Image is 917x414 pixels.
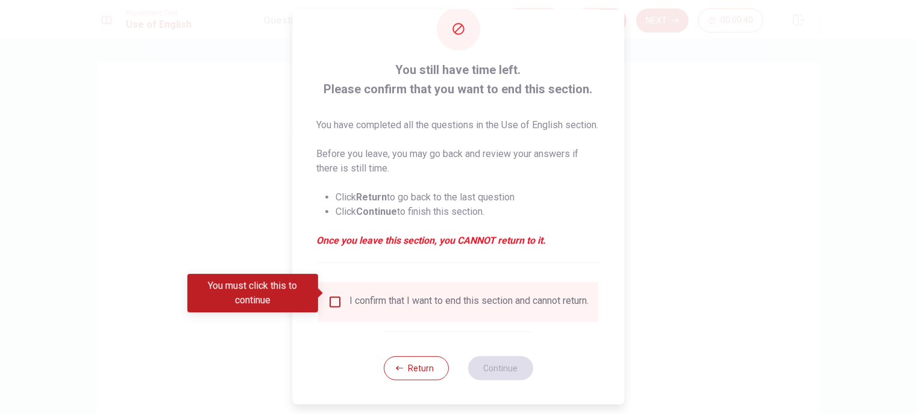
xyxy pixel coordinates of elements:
span: You still have time left. Please confirm that you want to end this section. [317,60,601,99]
p: Before you leave, you may go back and review your answers if there is still time. [317,147,601,176]
button: Continue [468,356,533,380]
p: You have completed all the questions in the Use of English section. [317,118,601,132]
li: Click to finish this section. [336,205,601,219]
li: Click to go back to the last question [336,190,601,205]
em: Once you leave this section, you CANNOT return to it. [317,233,601,248]
button: Return [384,356,449,380]
strong: Continue [357,206,398,217]
strong: Return [357,191,387,203]
div: You must click this to continue [187,274,318,312]
span: You must click this to continue [328,295,343,309]
div: I confirm that I want to end this section and cannot return. [350,295,589,309]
